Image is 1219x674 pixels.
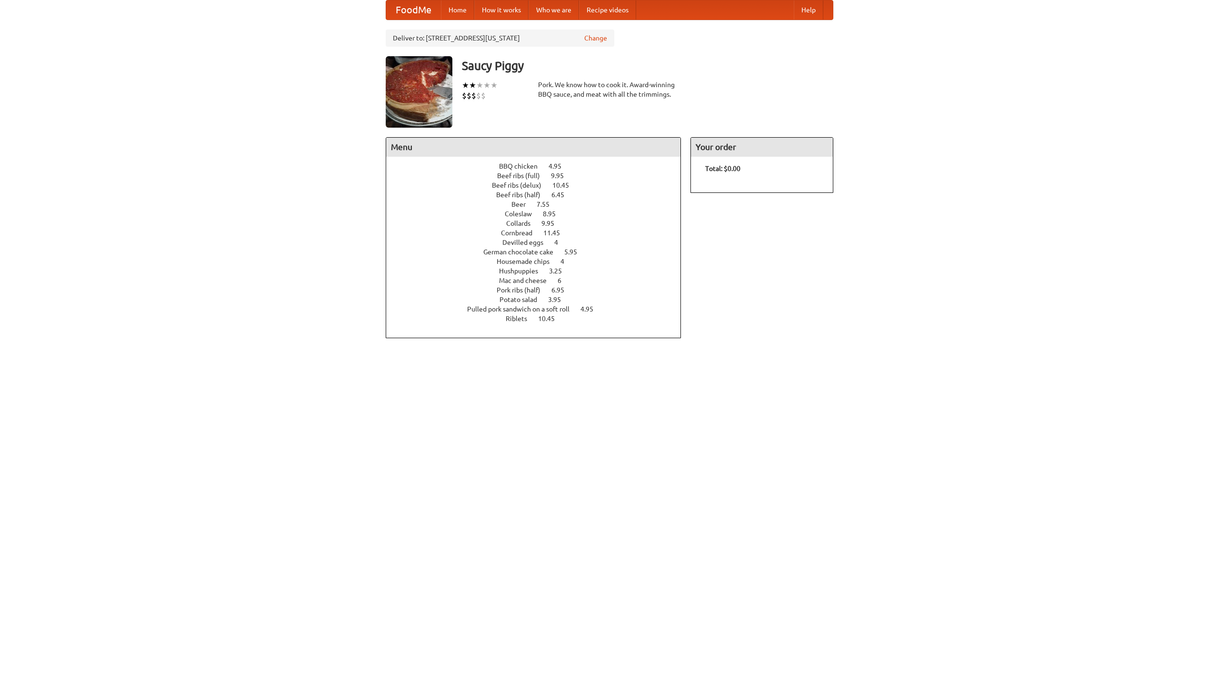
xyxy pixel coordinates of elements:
h3: Saucy Piggy [462,56,833,75]
a: Help [794,0,823,20]
span: Cornbread [501,229,542,237]
a: Mac and cheese 6 [499,277,579,284]
span: 11.45 [543,229,570,237]
span: 8.95 [543,210,565,218]
a: Devilled eggs 4 [502,239,576,246]
li: $ [462,91,467,101]
span: 5.95 [564,248,587,256]
span: 4.95 [549,162,571,170]
li: ★ [490,80,498,91]
a: Beef ribs (half) 6.45 [496,191,582,199]
h4: Your order [691,138,833,157]
span: BBQ chicken [499,162,547,170]
span: 6.45 [551,191,574,199]
span: Riblets [506,315,537,322]
a: How it works [474,0,529,20]
span: Hushpuppies [499,267,548,275]
a: Pulled pork sandwich on a soft roll 4.95 [467,305,611,313]
img: angular.jpg [386,56,452,128]
span: 3.25 [549,267,571,275]
a: Home [441,0,474,20]
span: 4.95 [580,305,603,313]
li: ★ [462,80,469,91]
span: Collards [506,220,540,227]
a: Riblets 10.45 [506,315,572,322]
span: Coleslaw [505,210,541,218]
div: Pork. We know how to cook it. Award-winning BBQ sauce, and meat with all the trimmings. [538,80,681,99]
a: Potato salad 3.95 [500,296,579,303]
li: $ [481,91,486,101]
span: Devilled eggs [502,239,553,246]
span: 6 [558,277,571,284]
a: BBQ chicken 4.95 [499,162,579,170]
span: 4 [560,258,574,265]
span: Beef ribs (half) [496,191,550,199]
span: 10.45 [552,181,579,189]
a: Beef ribs (delux) 10.45 [492,181,587,189]
span: 7.55 [537,201,559,208]
li: ★ [469,80,476,91]
a: Change [584,33,607,43]
li: ★ [476,80,483,91]
span: 4 [554,239,568,246]
li: $ [476,91,481,101]
li: $ [467,91,471,101]
span: Potato salad [500,296,547,303]
div: Deliver to: [STREET_ADDRESS][US_STATE] [386,30,614,47]
span: 6.95 [551,286,574,294]
a: Who we are [529,0,579,20]
span: 9.95 [551,172,573,180]
h4: Menu [386,138,680,157]
li: ★ [483,80,490,91]
a: Collards 9.95 [506,220,572,227]
span: German chocolate cake [483,248,563,256]
span: Beef ribs (delux) [492,181,551,189]
a: German chocolate cake 5.95 [483,248,595,256]
span: Beer [511,201,535,208]
a: Cornbread 11.45 [501,229,578,237]
span: Housemade chips [497,258,559,265]
a: Pork ribs (half) 6.95 [497,286,582,294]
span: Pork ribs (half) [497,286,550,294]
a: Beef ribs (full) 9.95 [497,172,581,180]
span: 10.45 [538,315,564,322]
a: Hushpuppies 3.25 [499,267,580,275]
span: 3.95 [548,296,570,303]
li: $ [471,91,476,101]
span: Pulled pork sandwich on a soft roll [467,305,579,313]
b: Total: $0.00 [705,165,740,172]
a: Beer 7.55 [511,201,567,208]
span: 9.95 [541,220,564,227]
a: Recipe videos [579,0,636,20]
a: FoodMe [386,0,441,20]
a: Housemade chips 4 [497,258,582,265]
span: Mac and cheese [499,277,556,284]
span: Beef ribs (full) [497,172,550,180]
a: Coleslaw 8.95 [505,210,573,218]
